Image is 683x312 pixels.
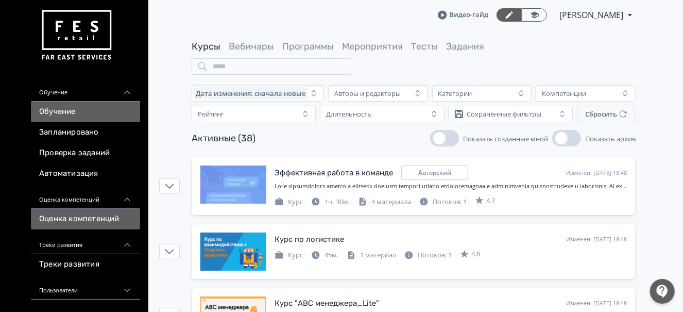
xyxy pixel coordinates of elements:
[577,106,636,122] button: Сбросить
[566,299,627,308] div: Изменен: [DATE] 18:48
[192,41,220,52] a: Курсы
[39,6,113,64] img: https://files.teachbase.ru/system/account/57463/logo/medium-936fc5084dd2c598f50a98b9cbe0469a.png
[585,134,636,143] span: Показать архив
[325,197,334,206] span: 1ч.
[325,250,338,259] span: 45м.
[347,250,396,260] div: 1 материал
[404,250,452,260] div: Потоков: 1
[326,110,371,118] div: Длительность
[401,166,468,180] div: copyright
[449,106,573,122] button: Сохранённые фильтры
[31,254,140,275] a: Треки развития
[275,182,627,191] div: Курс «Эффективная работа в команде» поможет развить навыки сотрудничества и эффективного взаимоде...
[31,102,140,122] a: Обучение
[192,106,316,122] button: Рейтинг
[192,132,255,145] div: Активные (38)
[196,89,305,97] span: Дата изменения: сначала новые
[328,85,428,102] button: Авторы и редакторы
[559,9,625,21] span: Николай Захаров
[419,197,467,207] div: Потоков: 1
[198,110,224,118] div: Рейтинг
[31,143,140,163] a: Проверка заданий
[542,89,586,97] div: Компетенции
[342,41,403,52] a: Мероприятия
[463,134,548,143] span: Показать созданные мной
[275,197,303,207] div: Курс
[566,235,627,244] div: Изменен: [DATE] 18:48
[522,8,547,22] a: Переключиться в режим ученика
[31,209,140,229] a: Оценка компетенций
[467,110,542,118] div: Сохранённые фильтры
[446,41,484,52] a: Задания
[471,249,480,259] span: 4.8
[336,197,350,206] span: 30м.
[536,85,636,102] button: Компетенции
[358,197,411,207] div: 4 материала
[282,41,334,52] a: Программы
[31,122,140,143] a: Запланировано
[275,250,303,260] div: Курс
[438,10,488,20] a: Видео-гайд
[486,196,495,206] span: 4.7
[31,184,140,209] div: Оценка компетенций
[31,163,140,184] a: Автоматизация
[275,167,393,179] div: Эффективная работа в команде
[31,275,140,300] div: Пользователи
[432,85,532,102] button: Категории
[566,169,627,177] div: Изменен: [DATE] 18:48
[31,77,140,102] div: Обучение
[192,85,324,102] button: Дата изменения: сначала новые
[275,298,379,309] div: Курс "ABC менеджера_Lite"
[334,89,401,97] div: Авторы и редакторы
[411,41,438,52] a: Тесты
[320,106,444,122] button: Длительность
[229,41,274,52] a: Вебинары
[275,234,344,245] div: Курс по логистике
[31,229,140,254] div: Треки развития
[438,89,472,97] div: Категории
